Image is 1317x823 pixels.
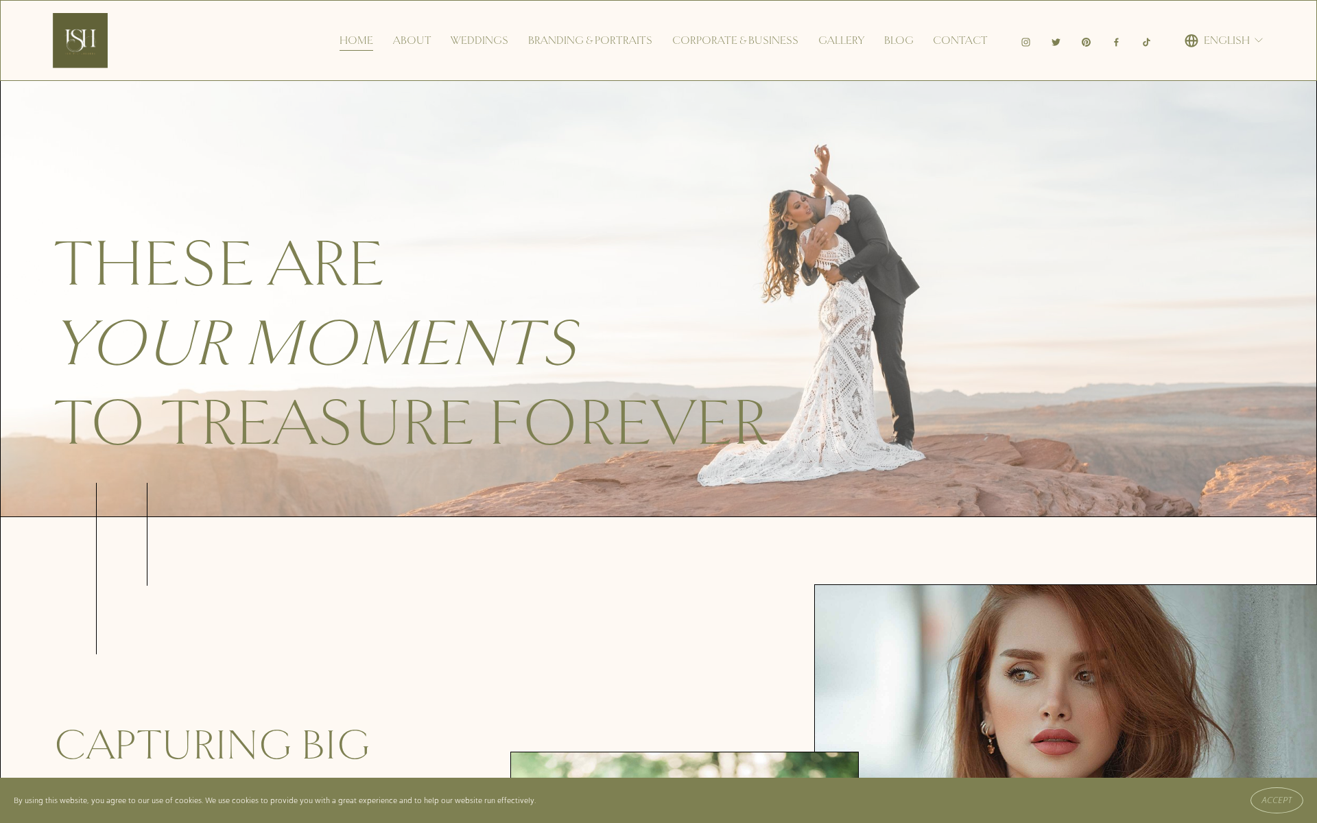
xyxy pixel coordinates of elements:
[340,29,373,51] a: Home
[1261,796,1292,805] span: Accept
[393,29,431,51] a: About
[53,13,108,68] img: Ish Picturesque
[1051,36,1061,46] a: Twitter
[818,29,864,51] a: Gallery
[1204,31,1250,51] span: English
[1141,36,1152,46] a: TikTok
[54,305,577,383] em: your moments
[1250,787,1303,813] button: Accept
[1111,36,1122,46] a: Facebook
[1081,36,1091,46] a: Pinterest
[1185,29,1265,51] div: language picker
[884,29,914,51] a: Blog
[933,29,988,51] a: Contact
[672,29,798,51] a: Corporate & Business
[528,29,652,51] a: Branding & Portraits
[1021,36,1031,46] a: Instagram
[451,29,508,51] a: Weddings
[54,225,768,463] span: These are to treasure forever
[14,794,536,808] p: By using this website, you agree to our use of cookies. We use cookies to provide you with a grea...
